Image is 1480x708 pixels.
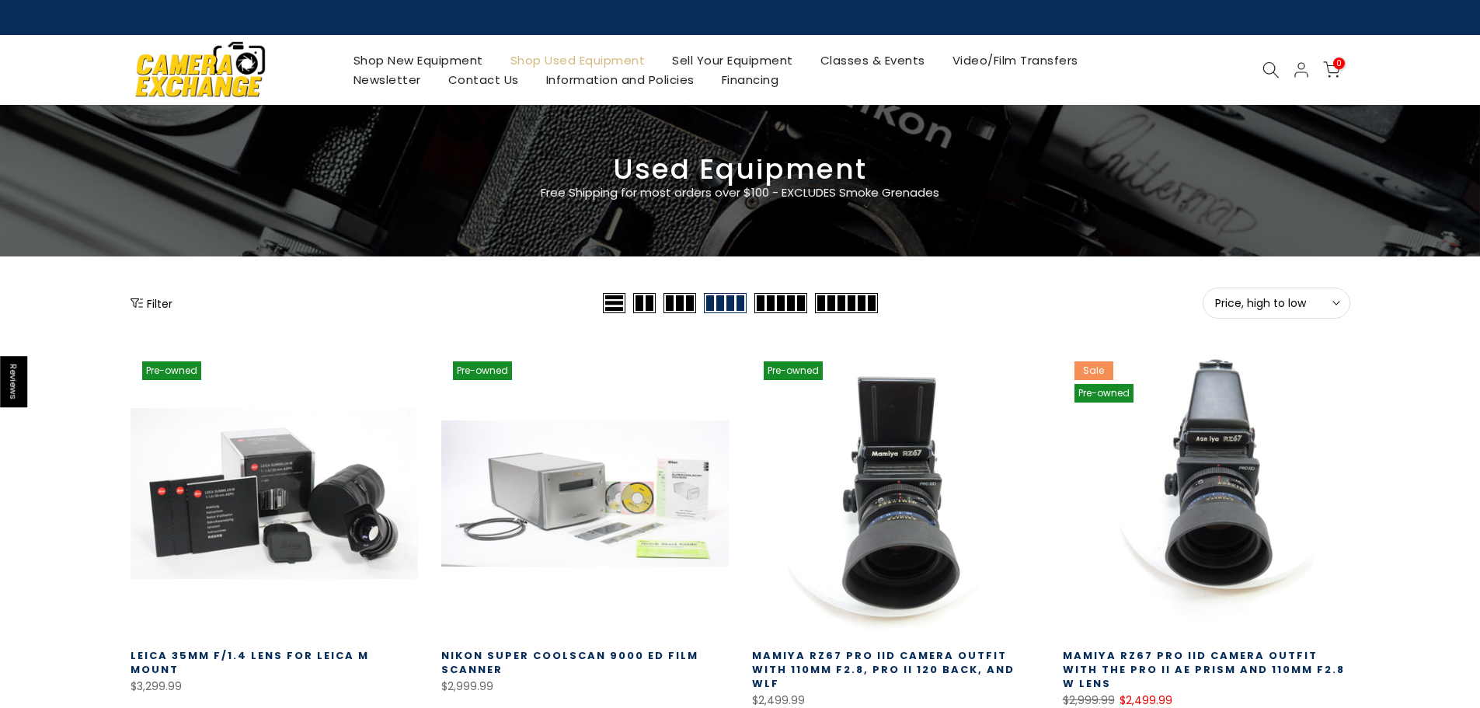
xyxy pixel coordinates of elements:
a: Shop New Equipment [340,51,496,70]
a: Financing [708,70,792,89]
a: Information and Policies [532,70,708,89]
button: Show filters [131,295,172,311]
a: 0 [1323,61,1340,78]
a: Video/Film Transfers [938,51,1092,70]
a: Sell Your Equipment [659,51,807,70]
a: Nikon Super Coolscan 9000 ED Film Scanner [441,648,698,677]
a: Leica 35mm f/1.4 Lens for Leica M Mount [131,648,369,677]
a: Mamiya RZ67 Pro IID Camera Outfit with the Pro II AE Prism and 110MM F2.8 W Lens [1063,648,1345,691]
span: Price, high to low [1215,296,1338,310]
div: $3,299.99 [131,677,418,696]
a: Contact Us [434,70,532,89]
span: 0 [1333,58,1345,69]
a: Newsletter [340,70,434,89]
p: Free Shipping for most orders over $100 - EXCLUDES Smoke Grenades [449,183,1032,202]
a: Mamiya RZ67 Pro IID Camera Outfit with 110MM F2.8, Pro II 120 Back, and WLF [752,648,1015,691]
button: Price, high to low [1203,288,1350,319]
a: Shop Used Equipment [496,51,659,70]
div: $2,999.99 [441,677,729,696]
del: $2,999.99 [1063,692,1115,708]
a: Classes & Events [806,51,938,70]
h3: Used Equipment [131,159,1350,180]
